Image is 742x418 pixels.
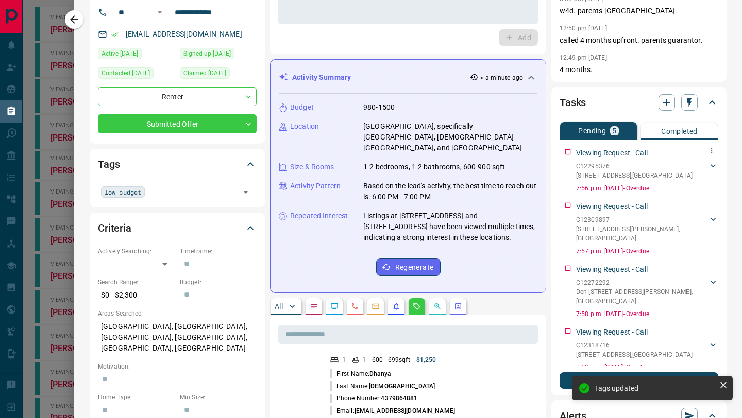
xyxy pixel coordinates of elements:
[98,309,257,318] p: Areas Searched:
[595,384,715,392] div: Tags updated
[560,94,586,111] h2: Tasks
[369,382,435,390] span: [DEMOGRAPHIC_DATA]
[180,67,257,82] div: Wed Jul 31 2024
[310,302,318,310] svg: Notes
[381,395,417,402] span: 4379864881
[98,87,257,106] div: Renter
[98,48,175,62] div: Tue Aug 12 2025
[576,171,693,180] p: [STREET_ADDRESS] , [GEOGRAPHIC_DATA]
[102,48,138,59] span: Active [DATE]
[576,224,708,243] p: [STREET_ADDRESS][PERSON_NAME] , [GEOGRAPHIC_DATA]
[290,162,334,172] p: Size & Rooms
[363,211,537,243] p: Listings at [STREET_ADDRESS] and [STREET_ADDRESS] have been viewed multiple times, indicating a s...
[363,181,537,202] p: Based on the lead's activity, the best time to reach out is: 6:00 PM - 7:00 PM
[560,35,718,46] p: called 4 months upfront. parents guarantor.
[98,393,175,402] p: Home Type:
[576,213,718,245] div: C12309897[STREET_ADDRESS][PERSON_NAME],[GEOGRAPHIC_DATA]
[576,341,693,350] p: C12318716
[362,355,366,364] p: 1
[363,102,395,113] p: 980-1500
[183,48,231,59] span: Signed up [DATE]
[180,393,257,402] p: Min Size:
[576,327,648,338] p: Viewing Request - Call
[98,220,131,236] h2: Criteria
[576,160,718,182] div: C12295376[STREET_ADDRESS],[GEOGRAPHIC_DATA]
[180,247,257,256] p: Timeframe:
[560,54,607,61] p: 12:49 pm [DATE]
[416,355,436,364] p: $1,250
[413,302,421,310] svg: Requests
[98,318,257,357] p: [GEOGRAPHIC_DATA], [GEOGRAPHIC_DATA], [GEOGRAPHIC_DATA], [GEOGRAPHIC_DATA], [GEOGRAPHIC_DATA], [G...
[290,181,341,191] p: Activity Pattern
[279,68,537,87] div: Activity Summary< a minute ago
[576,148,648,159] p: Viewing Request - Call
[105,187,141,197] span: low budget
[576,247,718,256] p: 7:57 p.m. [DATE] - Overdue
[576,278,708,287] p: C12272292
[98,287,175,304] p: $0 - $2,300
[363,121,537,153] p: [GEOGRAPHIC_DATA], specifically [GEOGRAPHIC_DATA], [DEMOGRAPHIC_DATA][GEOGRAPHIC_DATA], and [GEOG...
[355,407,455,414] span: [EMAIL_ADDRESS][DOMAIN_NAME]
[183,68,226,78] span: Claimed [DATE]
[376,258,441,276] button: Regenerate
[576,264,648,275] p: Viewing Request - Call
[275,303,283,310] p: All
[576,363,718,372] p: 7:59 p.m. [DATE] - Overdue
[98,362,257,371] p: Motivation:
[560,25,607,32] p: 12:50 pm [DATE]
[576,215,708,224] p: C12309897
[180,277,257,287] p: Budget:
[342,355,346,364] p: 1
[180,48,257,62] div: Thu Jul 07 2022
[154,6,166,19] button: Open
[392,302,400,310] svg: Listing Alerts
[330,394,418,403] p: Phone Number:
[661,128,698,135] p: Completed
[239,185,253,199] button: Open
[576,162,693,171] p: C12295376
[454,302,462,310] svg: Agent Actions
[292,72,351,83] p: Activity Summary
[578,127,606,134] p: Pending
[98,277,175,287] p: Search Range:
[102,68,150,78] span: Contacted [DATE]
[290,102,314,113] p: Budget
[576,350,693,359] p: [STREET_ADDRESS] , [GEOGRAPHIC_DATA]
[98,216,257,240] div: Criteria
[560,90,718,115] div: Tasks
[98,152,257,177] div: Tags
[290,211,348,221] p: Repeated Interest
[576,184,718,193] p: 7:56 p.m. [DATE] - Overdue
[330,369,391,378] p: First Name:
[290,121,319,132] p: Location
[98,247,175,256] p: Actively Searching:
[560,64,718,75] p: 4 months.
[351,302,359,310] svg: Calls
[560,372,718,389] button: New Task
[576,276,718,308] div: C12272292Den [STREET_ADDRESS][PERSON_NAME],[GEOGRAPHIC_DATA]
[612,127,616,134] p: 5
[98,67,175,82] div: Fri Jul 18 2025
[576,309,718,319] p: 7:58 p.m. [DATE] - Overdue
[363,162,505,172] p: 1-2 bedrooms, 1-2 bathrooms, 600-900 sqft
[576,201,648,212] p: Viewing Request - Call
[433,302,442,310] svg: Opportunities
[98,114,257,133] div: Submitted Offer
[111,31,119,38] svg: Email Verified
[369,370,391,377] span: Dhanya
[330,302,339,310] svg: Lead Browsing Activity
[576,339,718,361] div: C12318716[STREET_ADDRESS],[GEOGRAPHIC_DATA]
[330,381,435,391] p: Last Name:
[480,73,523,82] p: < a minute ago
[372,302,380,310] svg: Emails
[576,287,708,306] p: Den [STREET_ADDRESS][PERSON_NAME] , [GEOGRAPHIC_DATA]
[330,406,455,415] p: Email:
[126,30,242,38] a: [EMAIL_ADDRESS][DOMAIN_NAME]
[98,156,120,172] h2: Tags
[560,6,718,16] p: w4d. parents [GEOGRAPHIC_DATA].
[372,355,410,364] p: 600 - 699 sqft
